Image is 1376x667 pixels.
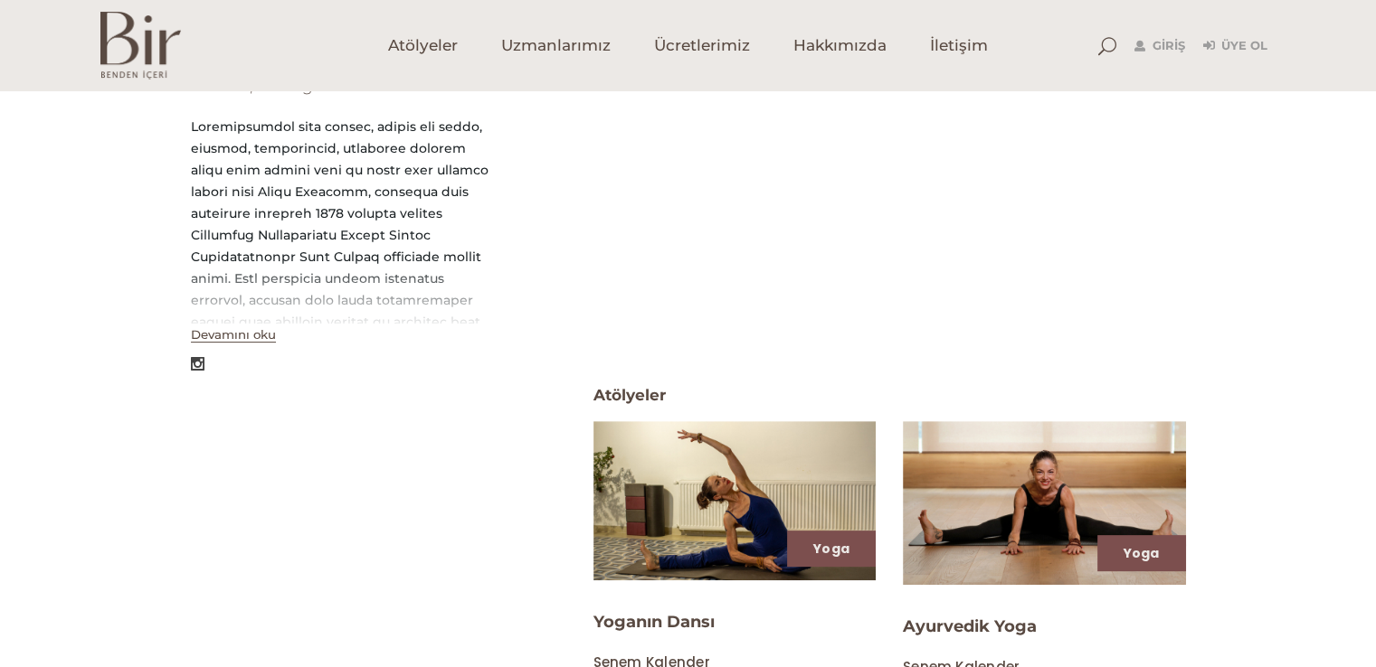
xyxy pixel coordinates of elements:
[793,35,887,56] span: Hakkımızda
[813,540,849,558] a: Yoga
[1203,35,1267,57] a: Üye Ol
[903,616,1037,636] a: Ayurvedik Yoga
[593,353,666,409] span: Atölyeler
[1124,544,1160,562] a: Yoga
[388,35,458,56] span: Atölyeler
[654,35,750,56] span: Ücretlerimiz
[501,35,611,56] span: Uzmanlarımız
[1134,35,1185,57] a: Giriş
[191,327,276,343] button: Devamını oku
[593,612,715,632] a: Yoganın Dansı
[930,35,988,56] span: İletişim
